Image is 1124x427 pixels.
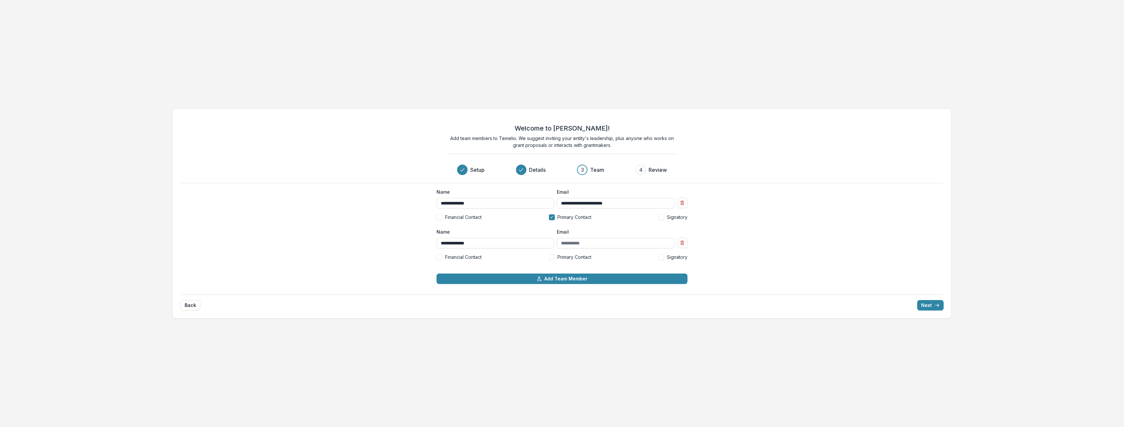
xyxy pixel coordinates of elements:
label: Email [557,188,670,195]
label: Email [557,228,670,235]
h3: Setup [470,166,485,174]
button: Back [180,300,200,311]
button: Remove team member [677,238,687,248]
h3: Team [590,166,604,174]
button: Remove team member [677,198,687,208]
button: Next [917,300,944,311]
div: 3 [581,166,584,174]
div: Progress [457,165,667,175]
span: Signatory [667,254,687,260]
span: Primary Contact [557,214,591,221]
button: Add Team Member [437,274,687,284]
label: Name [437,228,550,235]
p: Add team members to Temelio. We suggest inviting your entity's leadership, plus anyone who works ... [448,135,676,149]
div: 4 [639,166,643,174]
span: Financial Contact [445,214,482,221]
h3: Details [529,166,546,174]
label: Name [437,188,550,195]
h2: Welcome to [PERSON_NAME]! [515,124,610,132]
span: Financial Contact [445,254,482,260]
h3: Review [649,166,667,174]
span: Signatory [667,214,687,221]
span: Primary Contact [557,254,591,260]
